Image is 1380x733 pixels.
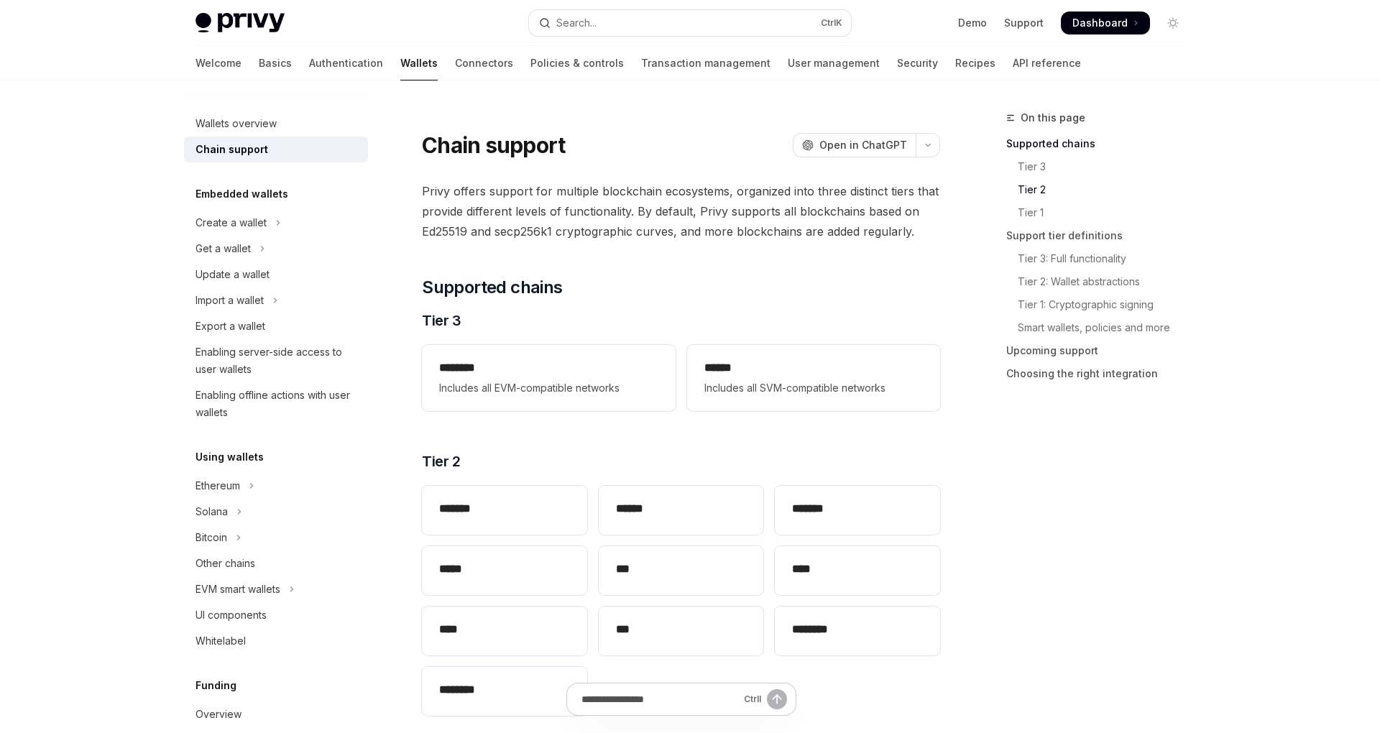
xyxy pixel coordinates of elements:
div: Export a wallet [195,318,265,335]
a: Upcoming support [1006,339,1196,362]
div: Solana [195,503,228,520]
div: Get a wallet [195,240,251,257]
div: Overview [195,706,241,723]
a: Other chains [184,550,368,576]
a: Enabling server-side access to user wallets [184,339,368,382]
a: Demo [958,16,987,30]
a: UI components [184,602,368,628]
a: Enabling offline actions with user wallets [184,382,368,425]
div: Other chains [195,555,255,572]
a: Wallets [400,46,438,80]
button: Toggle Import a wallet section [184,287,368,313]
button: Toggle EVM smart wallets section [184,576,368,602]
span: Dashboard [1072,16,1128,30]
a: Recipes [955,46,995,80]
button: Toggle Create a wallet section [184,210,368,236]
a: Wallets overview [184,111,368,137]
a: **** *Includes all SVM-compatible networks [687,345,940,411]
input: Ask a question... [581,683,738,715]
button: Send message [767,689,787,709]
a: Welcome [195,46,241,80]
div: Wallets overview [195,115,277,132]
div: Whitelabel [195,632,246,650]
div: Chain support [195,141,268,158]
a: Security [897,46,938,80]
div: Enabling server-side access to user wallets [195,344,359,378]
div: Update a wallet [195,266,270,283]
a: Supported chains [1006,132,1196,155]
img: light logo [195,13,285,33]
button: Open in ChatGPT [793,133,916,157]
a: Overview [184,701,368,727]
div: EVM smart wallets [195,581,280,598]
span: Supported chains [422,276,562,299]
a: Export a wallet [184,313,368,339]
span: Ctrl K [821,17,842,29]
div: Import a wallet [195,292,264,309]
a: Support [1004,16,1044,30]
button: Open search [529,10,851,36]
a: Dashboard [1061,11,1150,34]
button: Toggle Bitcoin section [184,525,368,550]
button: Toggle Solana section [184,499,368,525]
a: Basics [259,46,292,80]
h5: Using wallets [195,448,264,466]
a: Chain support [184,137,368,162]
span: Tier 3 [422,310,461,331]
a: Connectors [455,46,513,80]
a: Tier 2 [1006,178,1196,201]
h5: Funding [195,677,236,694]
div: Search... [556,14,597,32]
a: Choosing the right integration [1006,362,1196,385]
a: Support tier definitions [1006,224,1196,247]
div: Create a wallet [195,214,267,231]
span: Tier 2 [422,451,460,471]
a: Tier 3 [1006,155,1196,178]
div: UI components [195,607,267,624]
a: Authentication [309,46,383,80]
div: Bitcoin [195,529,227,546]
h5: Embedded wallets [195,185,288,203]
button: Toggle Ethereum section [184,473,368,499]
a: Tier 1 [1006,201,1196,224]
a: Tier 2: Wallet abstractions [1006,270,1196,293]
div: Ethereum [195,477,240,494]
a: Tier 1: Cryptographic signing [1006,293,1196,316]
a: User management [788,46,880,80]
a: Update a wallet [184,262,368,287]
h1: Chain support [422,132,565,158]
button: Toggle dark mode [1161,11,1184,34]
a: Smart wallets, policies and more [1006,316,1196,339]
a: API reference [1013,46,1081,80]
a: Policies & controls [530,46,624,80]
a: Tier 3: Full functionality [1006,247,1196,270]
a: Transaction management [641,46,770,80]
span: Includes all EVM-compatible networks [439,379,658,397]
a: Whitelabel [184,628,368,654]
span: Privy offers support for multiple blockchain ecosystems, organized into three distinct tiers that... [422,181,940,241]
a: **** ***Includes all EVM-compatible networks [422,345,675,411]
span: On this page [1021,109,1085,126]
button: Toggle Get a wallet section [184,236,368,262]
div: Enabling offline actions with user wallets [195,387,359,421]
span: Open in ChatGPT [819,138,907,152]
span: Includes all SVM-compatible networks [704,379,923,397]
